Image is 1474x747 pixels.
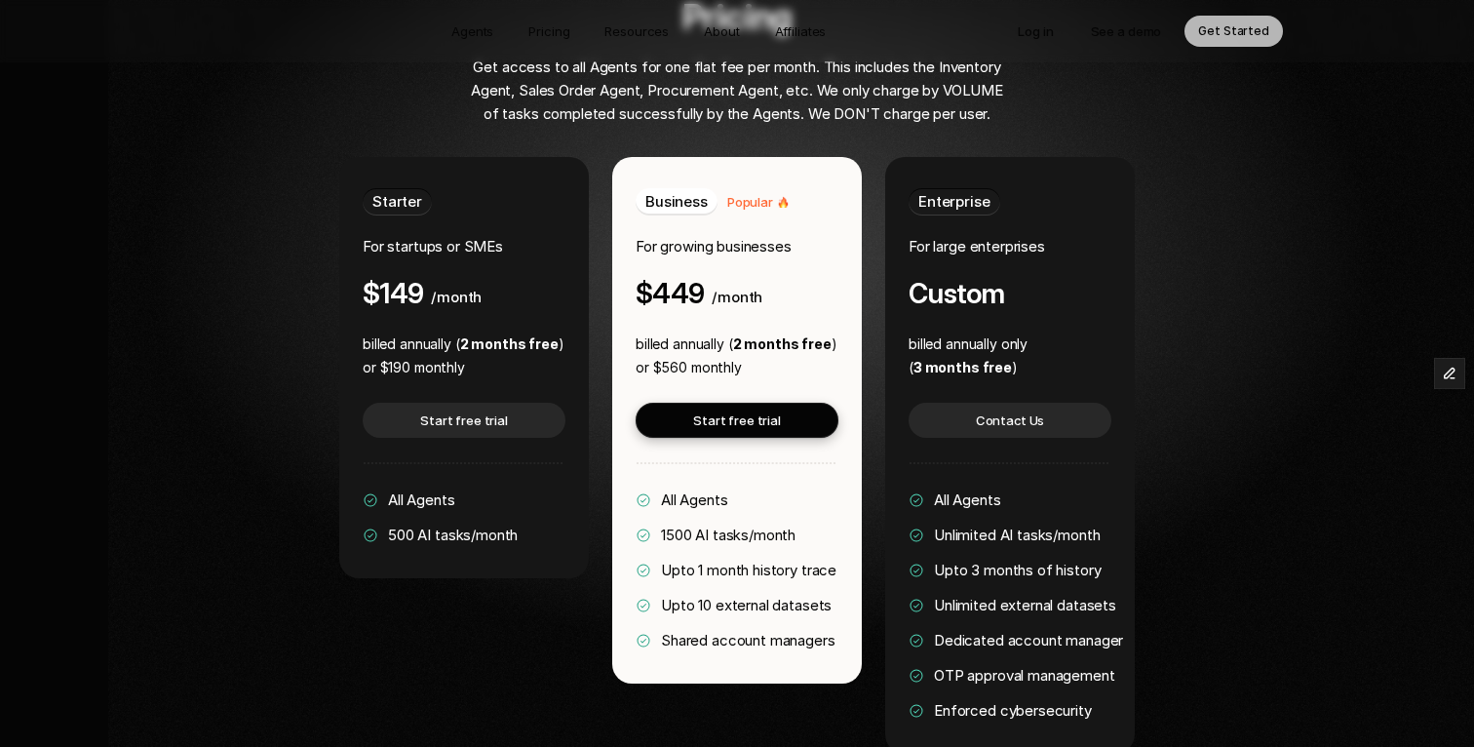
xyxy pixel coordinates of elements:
p: ( ) [909,356,1028,379]
p: Get Started [1198,21,1269,41]
a: Get Started [1184,16,1283,47]
p: About [704,21,739,41]
p: Start free trial [420,411,508,430]
p: or $190 monthly [363,356,564,379]
span: Dedicated account manager [934,631,1123,649]
span: Unlimited AI tasks/month [934,526,1100,544]
a: Log in [1004,16,1067,47]
p: See a demo [1091,21,1162,41]
p: Pricing [528,21,569,41]
span: For large enterprises [909,237,1045,256]
span: /month [431,288,482,306]
a: Contact Us [909,403,1111,438]
h4: $149 [363,278,423,309]
span: For growing businesses [636,237,792,256]
span: Business [645,192,708,211]
p: or $560 monthly [636,356,837,379]
p: billed annually only [909,333,1028,356]
a: Resources [593,16,680,47]
p: Contact Us [976,411,1045,430]
a: Start free trial [636,403,838,438]
p: Resources [604,21,669,41]
h4: $449 [636,278,704,309]
strong: 3 months free [913,359,1012,375]
span: Enforced cybersecurity [934,701,1092,720]
span: All Agents [388,491,455,509]
span: /month [712,288,762,306]
a: Pricing [517,16,581,47]
span: Get access to all Agents for one flat fee per month. This includes the Inventory Agent, Sales Ord... [471,58,1007,123]
a: Affiliates [763,16,838,47]
span: 500 AI tasks/month [388,526,518,544]
p: billed annually ( ) [363,333,564,356]
p: Affiliates [775,21,827,41]
p: Log in [1018,21,1053,41]
span: Enterprise [918,192,990,211]
span: Popular [727,194,773,210]
a: Start free trial [363,403,565,438]
p: Agents [451,21,493,41]
span: Unlimited external datasets [934,596,1116,614]
span: Starter [372,192,422,211]
strong: 2 months free [733,335,832,352]
span: 1500 AI tasks/month [661,526,795,544]
p: Start free trial [693,411,781,430]
span: Upto 3 months of history [934,561,1101,579]
a: Agents [440,16,505,47]
p: billed annually ( ) [636,333,837,356]
span: Shared account managers [661,631,835,649]
span: Upto 10 external datasets [661,596,832,614]
span: All Agents [934,491,1001,509]
strong: 2 months free [460,335,559,352]
button: Edit Framer Content [1435,359,1464,388]
span: Upto 1 month history trace [661,561,836,579]
span: For startups or SMEs [363,237,503,256]
a: About [692,16,751,47]
h4: Custom [909,278,1004,309]
span: OTP approval management [934,666,1115,685]
a: See a demo [1077,16,1176,47]
span: All Agents [661,491,728,509]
